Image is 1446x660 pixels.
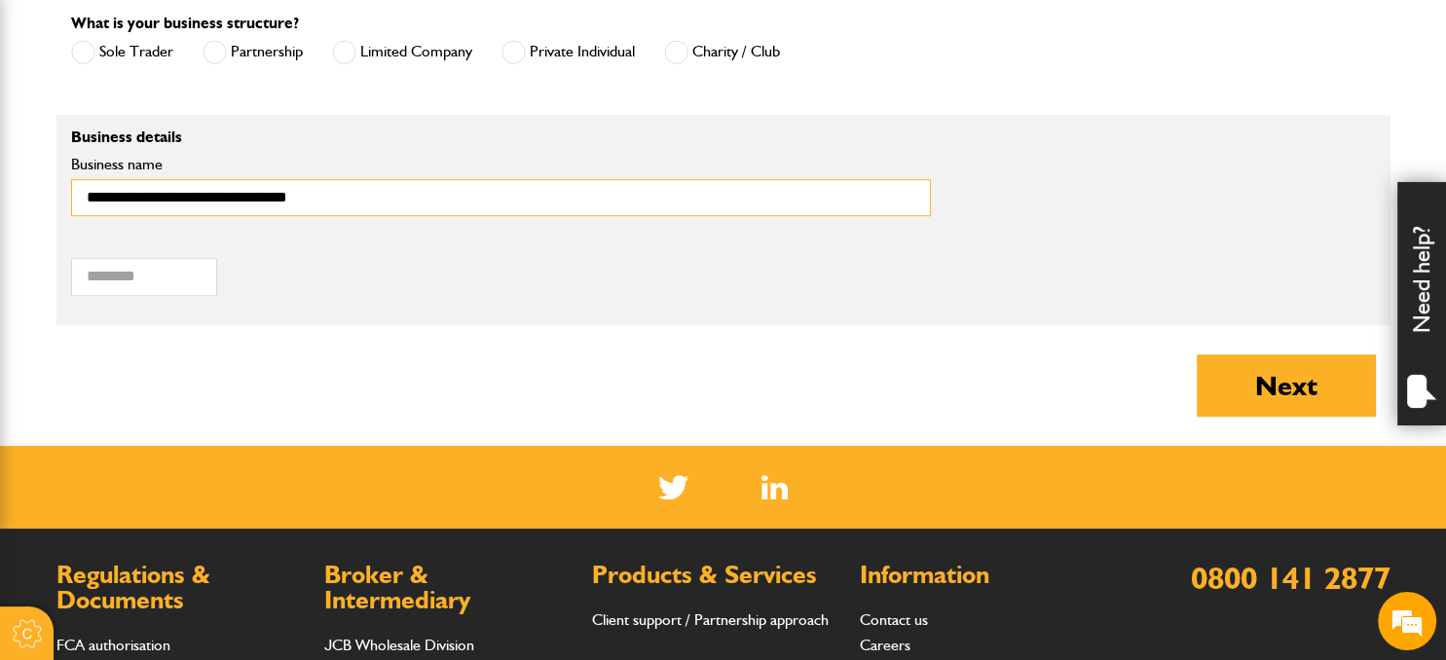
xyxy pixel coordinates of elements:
[324,563,573,612] h2: Broker & Intermediary
[501,40,635,64] label: Private Individual
[25,295,355,338] input: Enter your phone number
[324,636,474,654] a: JCB Wholesale Division
[664,40,780,64] label: Charity / Club
[860,563,1108,588] h2: Information
[101,109,327,134] div: Chat with us now
[25,238,355,280] input: Enter your email address
[1397,182,1446,425] div: Need help?
[1191,559,1390,597] a: 0800 141 2877
[592,563,840,588] h2: Products & Services
[319,10,366,56] div: Minimize live chat window
[71,16,299,31] label: What is your business structure?
[71,129,931,145] p: Business details
[71,157,931,172] label: Business name
[33,108,82,135] img: d_20077148190_company_1631870298795_20077148190
[71,40,173,64] label: Sole Trader
[56,636,170,654] a: FCA authorisation
[25,352,355,498] textarea: Type your message and hit 'Enter'
[761,475,788,499] a: LinkedIn
[860,610,928,629] a: Contact us
[592,610,829,629] a: Client support / Partnership approach
[860,636,910,654] a: Careers
[56,563,305,612] h2: Regulations & Documents
[761,475,788,499] img: Linked In
[203,40,303,64] label: Partnership
[332,40,472,64] label: Limited Company
[1197,354,1376,417] button: Next
[265,515,353,541] em: Start Chat
[25,180,355,223] input: Enter your last name
[658,475,688,499] img: Twitter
